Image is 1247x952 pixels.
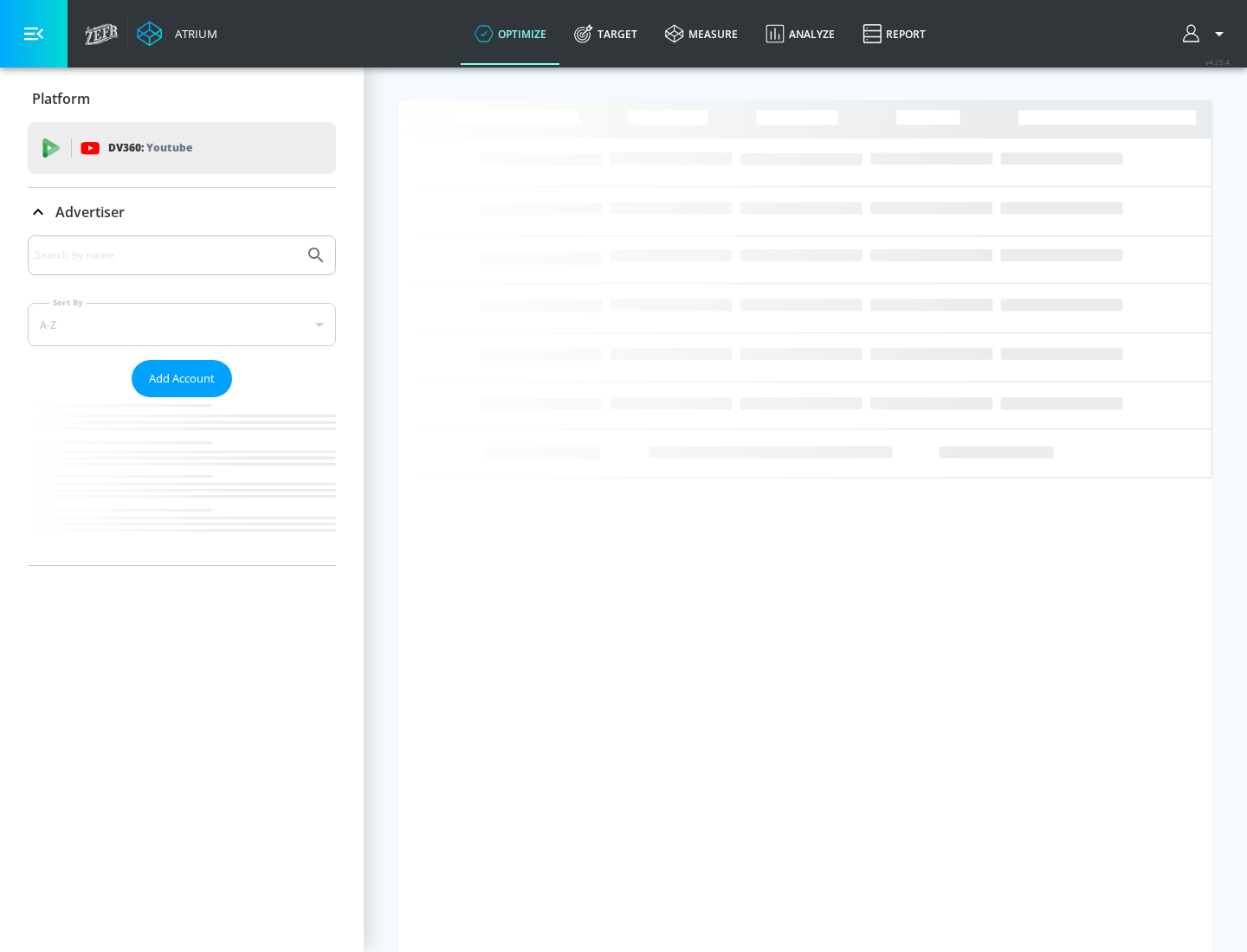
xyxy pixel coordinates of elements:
[55,203,125,222] p: Advertiser
[28,235,336,565] div: Advertiser
[28,188,336,236] div: Advertiser
[49,297,87,308] label: Sort By
[32,89,90,108] p: Platform
[35,244,297,267] input: Search by name
[149,369,215,389] span: Add Account
[849,3,940,65] a: Report
[108,138,192,158] p: DV360:
[28,122,336,174] div: DV360: Youtube
[560,3,651,65] a: Target
[28,303,336,346] div: A-Z
[651,3,752,65] a: measure
[132,360,232,397] button: Add Account
[1205,57,1230,67] span: v 4.25.4
[28,397,336,565] nav: list of Advertiser
[137,21,217,47] a: Atrium
[752,3,849,65] a: Analyze
[168,26,217,42] div: Atrium
[461,3,560,65] a: optimize
[28,74,336,123] div: Platform
[146,138,192,157] p: Youtube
